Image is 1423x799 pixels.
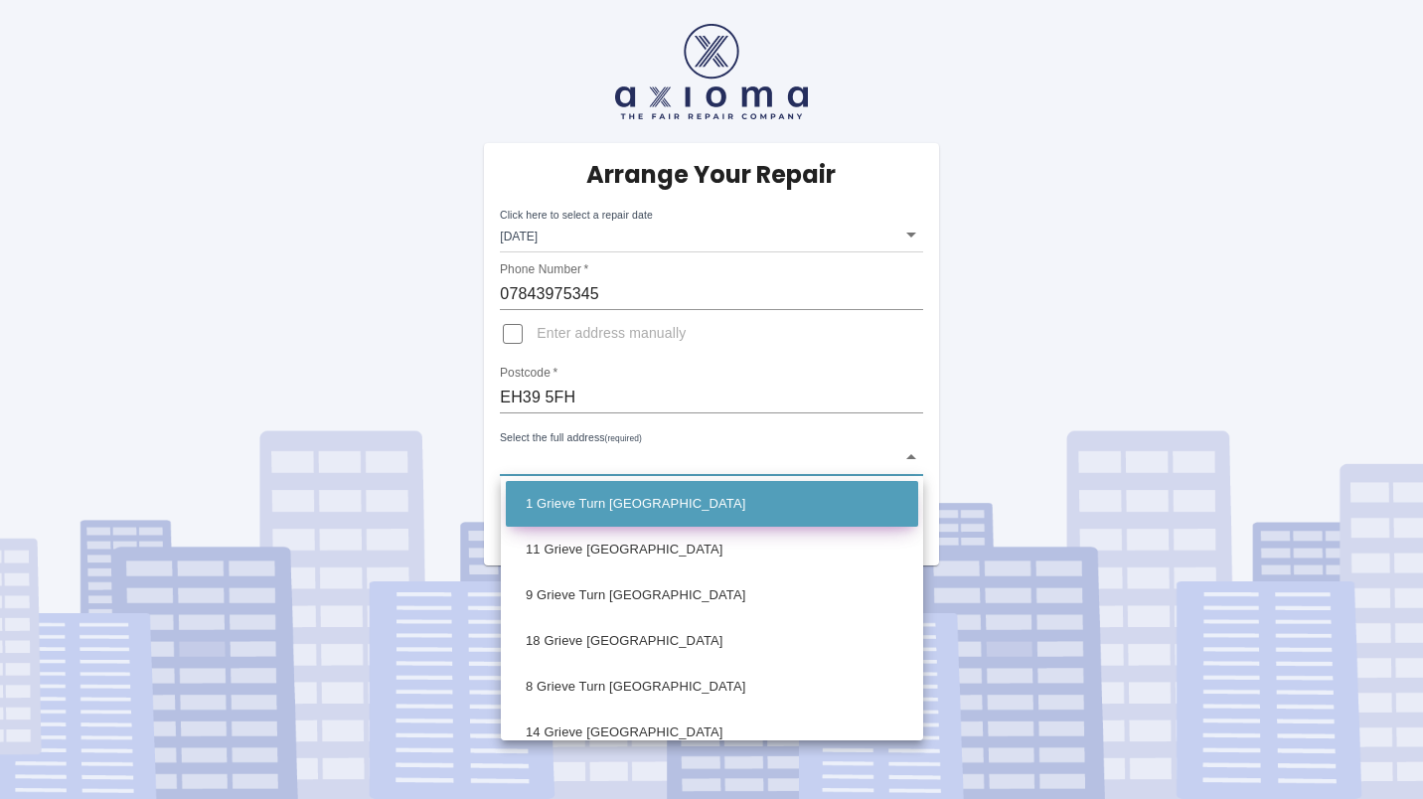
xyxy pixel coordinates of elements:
li: 11 Grieve [GEOGRAPHIC_DATA] [506,527,918,572]
li: 14 Grieve [GEOGRAPHIC_DATA] [506,710,918,755]
li: 8 Grieve Turn [GEOGRAPHIC_DATA] [506,664,918,710]
li: 9 Grieve Turn [GEOGRAPHIC_DATA] [506,572,918,618]
li: 1 Grieve Turn [GEOGRAPHIC_DATA] [506,481,918,527]
li: 18 Grieve [GEOGRAPHIC_DATA] [506,618,918,664]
